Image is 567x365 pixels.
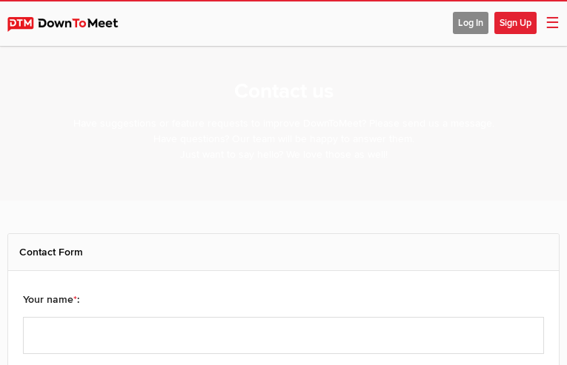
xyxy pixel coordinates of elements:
h1: Contact us [234,76,334,107]
img: DownToMeet [7,17,133,32]
span: Sign Up [494,12,537,34]
a: Log In [453,16,488,29]
h2: Contact Form [19,234,548,270]
span: ☰ [546,14,560,33]
span: Log In [453,12,488,34]
div: Your name : [23,282,544,317]
p: Have suggestions or feature requests to improve DownToMeet? Please send us a message. Have questi... [73,115,494,171]
a: Sign Up [494,16,537,29]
